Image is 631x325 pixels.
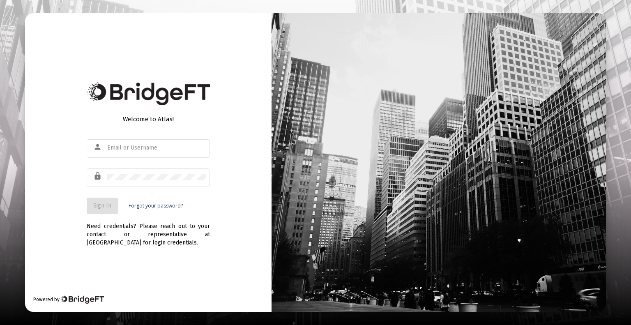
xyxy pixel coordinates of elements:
div: Need credentials? Please reach out to your contact or representative at [GEOGRAPHIC_DATA] for log... [87,214,210,247]
input: Email or Username [107,145,206,151]
span: Sign In [93,202,111,209]
img: Bridge Financial Technology Logo [60,295,104,304]
div: Powered by [33,295,104,304]
a: Forgot your password? [129,202,183,210]
mat-icon: person [93,142,103,152]
button: Sign In [87,198,118,214]
mat-icon: lock [93,171,103,181]
img: Bridge Financial Technology Logo [87,82,210,105]
div: Welcome to Atlas! [87,115,210,123]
